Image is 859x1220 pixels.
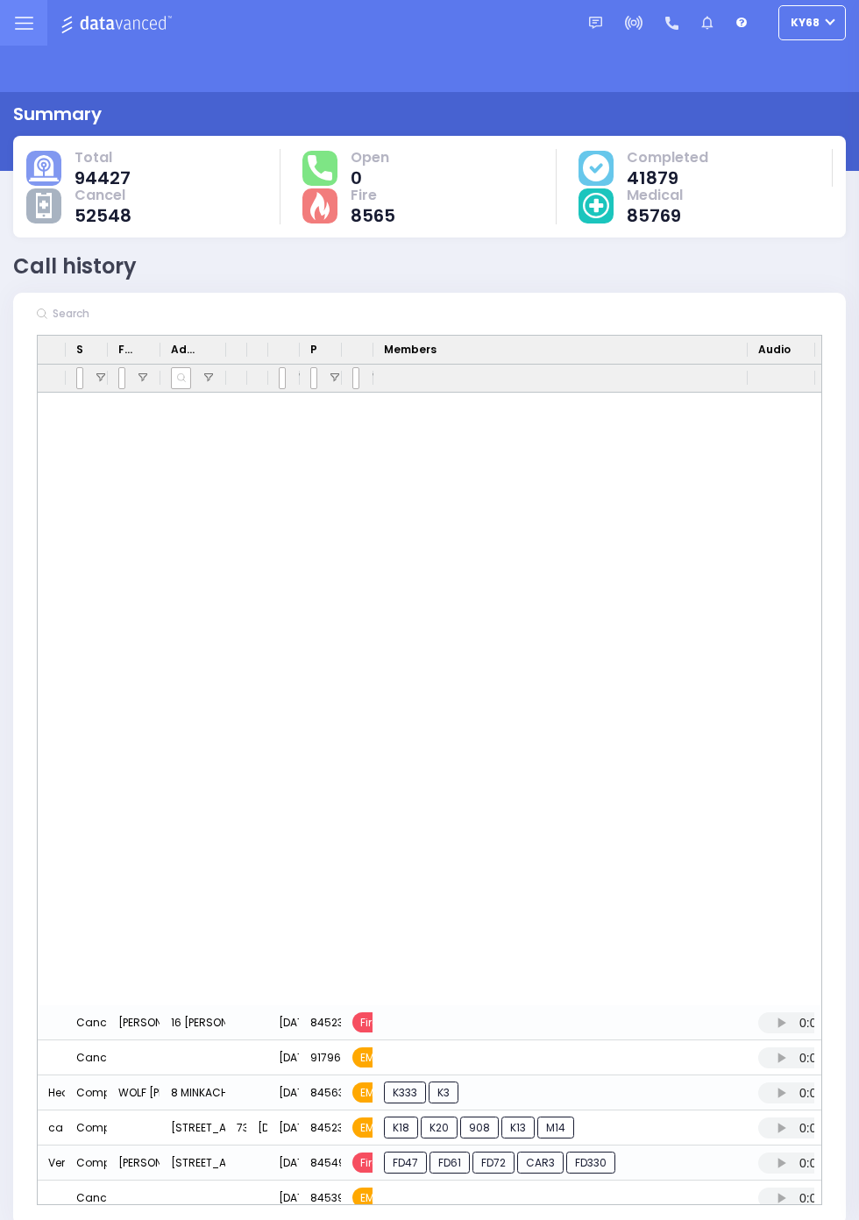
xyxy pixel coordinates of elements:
button: ky68 [778,5,846,40]
span: Completed [627,149,708,167]
span: EMS [352,1047,389,1067]
div: [DEMOGRAPHIC_DATA] [247,1110,268,1146]
div: Call history [13,251,137,282]
span: FD47 [384,1152,427,1174]
span: 0 [351,169,389,187]
div: Complete [76,1082,129,1104]
div: [STREET_ADDRESS] [160,1110,226,1146]
div: Canceled [76,1046,130,1069]
span: CAR3 [517,1152,564,1174]
span: EMS [352,1117,389,1138]
input: Type Filter Input [352,367,359,389]
span: K20 [421,1117,458,1138]
button: Open Filter Menu [136,371,150,385]
img: cause-cover.svg [583,154,609,181]
span: 41879 [627,169,708,187]
div: [STREET_ADDRESS] [160,1146,226,1181]
span: Members [384,342,437,358]
span: 908 [460,1117,499,1138]
img: other-cause.svg [36,193,52,219]
div: Canceled [76,1011,130,1034]
span: Cancel [75,187,131,204]
input: Phone number Filter Input [310,367,317,389]
div: ca pt. saturating low [38,1110,66,1146]
div: Head Trauma [38,1075,66,1110]
span: FD61 [429,1152,470,1174]
span: EMS [352,1082,389,1103]
span: EMS [352,1188,389,1208]
div: Ventilation [38,1146,66,1181]
span: Open [351,149,389,167]
span: Medical [627,187,683,204]
span: Fire [351,187,395,204]
div: Other [815,1075,857,1110]
img: Logo [60,12,177,34]
img: total-cause.svg [29,155,59,181]
button: Open Filter Menu [202,371,216,385]
div: Canceled [76,1187,130,1209]
span: Fire [352,1153,386,1173]
button: Open Filter Menu [328,371,342,385]
span: K333 [384,1082,426,1103]
span: 8452397697 [310,1120,377,1135]
span: 9179686674 [310,1050,375,1065]
span: Fire [352,1012,386,1032]
span: Total [75,149,131,167]
img: total-response.svg [308,155,332,180]
div: Summary [13,101,102,127]
span: Phone number [310,342,317,358]
span: 8452381129 [310,1015,371,1030]
input: Search [47,298,310,330]
div: Hang up/Wrong Number [815,1040,857,1075]
span: 85769 [627,207,683,224]
span: K3 [429,1082,458,1103]
button: Open Filter Menu [296,371,310,385]
img: medical-cause.svg [583,193,609,219]
div: 73 Y [226,1110,247,1146]
div: Complete [76,1152,129,1174]
div: [PERSON_NAME] [PERSON_NAME] [108,1146,160,1181]
span: Audio [758,342,791,358]
span: K18 [384,1117,418,1138]
button: Open Filter Menu [370,371,384,385]
img: fire-cause.svg [310,192,329,220]
input: Address Filter Input [171,367,191,389]
div: [DATE] 4:11:49 PM [268,1110,300,1146]
div: Hang up/Wrong Number [815,1181,857,1216]
span: FD330 [566,1152,615,1174]
input: Full name Filter Input [118,367,125,389]
div: [DATE] 3:48:01 PM [268,1181,300,1216]
span: ky68 [791,15,820,31]
span: 94427 [75,169,131,187]
div: 8 MINKACH [STREET_ADDRESS] [160,1075,226,1110]
div: [DATE] 4:25:08 PM [268,1005,300,1040]
div: [PERSON_NAME] [PERSON_NAME] [108,1005,160,1040]
span: M14 [537,1117,574,1138]
span: 8453959423 [310,1190,378,1205]
input: Date & Time Filter Input [279,367,286,389]
span: K13 [501,1117,535,1138]
div: [DATE] 4:18:33 PM [268,1040,300,1075]
span: 8454929043 [310,1155,379,1170]
div: Corrected [815,1146,857,1181]
input: Status Filter Input [76,367,83,389]
span: Address [171,342,202,358]
div: [DATE] 4:17:45 PM [268,1075,300,1110]
span: 8565 [351,207,395,224]
span: Full name [118,342,136,358]
span: 8456377826 [310,1085,377,1100]
span: Status [76,342,83,358]
div: WOLF [PERSON_NAME] ר' [PERSON_NAME]' אשר שטעסל [108,1075,160,1110]
span: FD72 [472,1152,515,1174]
div: 16 [PERSON_NAME] [STREET_ADDRESS] [160,1005,226,1040]
span: 52548 [75,207,131,224]
button: Open Filter Menu [94,371,108,385]
div: Transport [815,1110,857,1146]
div: Unspecified [815,1005,857,1040]
img: message.svg [589,17,602,30]
div: Complete [76,1117,129,1139]
div: [DATE] 4:07:56 PM [268,1146,300,1181]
